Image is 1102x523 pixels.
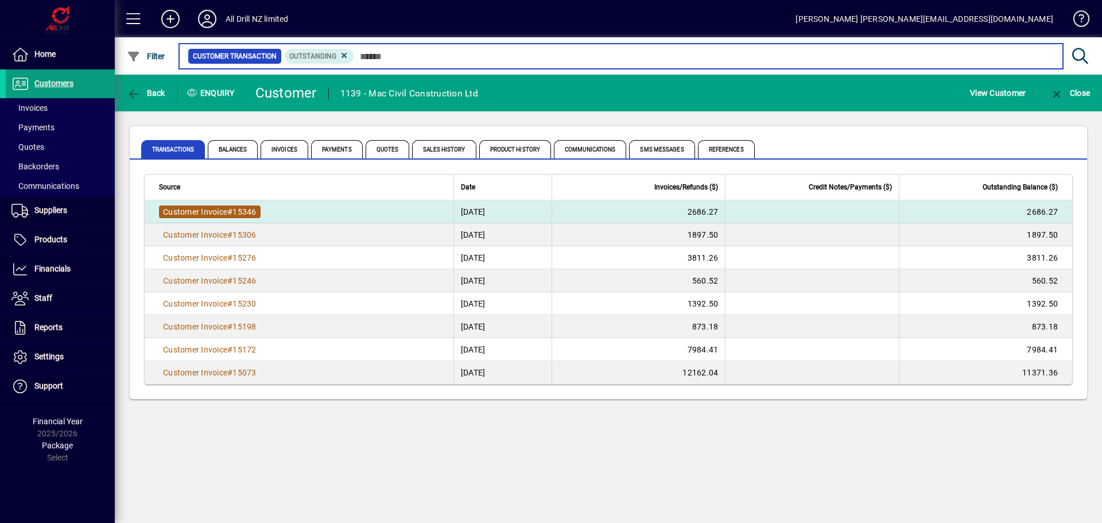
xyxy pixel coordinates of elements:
span: Payments [11,123,55,132]
a: Payments [6,118,115,137]
a: Staff [6,284,115,313]
app-page-header-button: Back [115,83,178,103]
span: # [227,276,232,285]
span: Quotes [11,142,44,152]
a: Financials [6,255,115,284]
a: Customer Invoice#15198 [159,320,261,333]
td: 2686.27 [899,200,1072,223]
span: 15172 [232,345,256,354]
div: Date [461,181,545,193]
span: Customers [34,79,73,88]
button: Profile [189,9,226,29]
td: [DATE] [453,338,552,361]
a: Customer Invoice#15073 [159,366,261,379]
td: [DATE] [453,246,552,269]
span: Package [42,441,73,450]
a: Suppliers [6,196,115,225]
a: Quotes [6,137,115,157]
span: Products [34,235,67,244]
span: Invoices [11,103,48,113]
div: 1139 - Mac Civil Construction Ltd [340,84,478,103]
span: Outstanding Balance ($) [983,181,1058,193]
a: Customer Invoice#15306 [159,228,261,241]
span: Home [34,49,56,59]
td: [DATE] [453,200,552,223]
td: 1897.50 [552,223,725,246]
a: Customer Invoice#15172 [159,343,261,356]
td: 1392.50 [899,292,1072,315]
span: 15073 [232,368,256,377]
td: 873.18 [552,315,725,338]
span: # [227,345,232,354]
td: 11371.36 [899,361,1072,384]
span: Balances [208,140,258,158]
span: Product History [479,140,552,158]
span: Suppliers [34,206,67,215]
a: Support [6,372,115,401]
td: 2686.27 [552,200,725,223]
td: 560.52 [899,269,1072,292]
span: 15346 [232,207,256,216]
span: Communications [554,140,626,158]
td: 3811.26 [899,246,1072,269]
span: Reports [34,323,63,332]
span: Outstanding [289,52,336,60]
a: Backorders [6,157,115,176]
span: Customer Invoice [163,322,227,331]
span: Financial Year [33,417,83,426]
span: 15246 [232,276,256,285]
span: Support [34,381,63,390]
td: [DATE] [453,361,552,384]
div: Customer [255,84,317,102]
span: References [698,140,755,158]
span: View Customer [970,84,1026,102]
span: # [227,230,232,239]
span: Sales History [412,140,476,158]
a: Knowledge Base [1065,2,1088,40]
span: # [227,253,232,262]
a: Invoices [6,98,115,118]
td: [DATE] [453,315,552,338]
span: Financials [34,264,71,273]
a: Customer Invoice#15230 [159,297,261,310]
div: [PERSON_NAME] [PERSON_NAME][EMAIL_ADDRESS][DOMAIN_NAME] [796,10,1053,28]
a: Communications [6,176,115,196]
button: Close [1047,83,1093,103]
button: Back [124,83,168,103]
div: All Drill NZ limited [226,10,289,28]
span: Source [159,181,180,193]
span: Filter [127,52,165,61]
span: # [227,207,232,216]
span: Back [127,88,165,98]
td: 7984.41 [552,338,725,361]
span: # [227,322,232,331]
span: Customer Transaction [193,51,277,62]
td: 12162.04 [552,361,725,384]
span: Invoices [261,140,308,158]
app-page-header-button: Close enquiry [1038,83,1102,103]
span: Customer Invoice [163,299,227,308]
span: # [227,368,232,377]
span: 15230 [232,299,256,308]
span: Customer Invoice [163,368,227,377]
a: Reports [6,313,115,342]
td: [DATE] [453,269,552,292]
td: [DATE] [453,223,552,246]
span: Customer Invoice [163,207,227,216]
td: 560.52 [552,269,725,292]
span: Invoices/Refunds ($) [654,181,718,193]
span: Customer Invoice [163,253,227,262]
a: Customer Invoice#15346 [159,206,261,218]
span: 15276 [232,253,256,262]
span: Customer Invoice [163,276,227,285]
span: Credit Notes/Payments ($) [809,181,892,193]
span: 15306 [232,230,256,239]
td: 7984.41 [899,338,1072,361]
span: Communications [11,181,79,191]
span: Customer Invoice [163,345,227,354]
span: # [227,299,232,308]
button: View Customer [967,83,1029,103]
td: [DATE] [453,292,552,315]
a: Customer Invoice#15246 [159,274,261,287]
span: SMS Messages [629,140,694,158]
